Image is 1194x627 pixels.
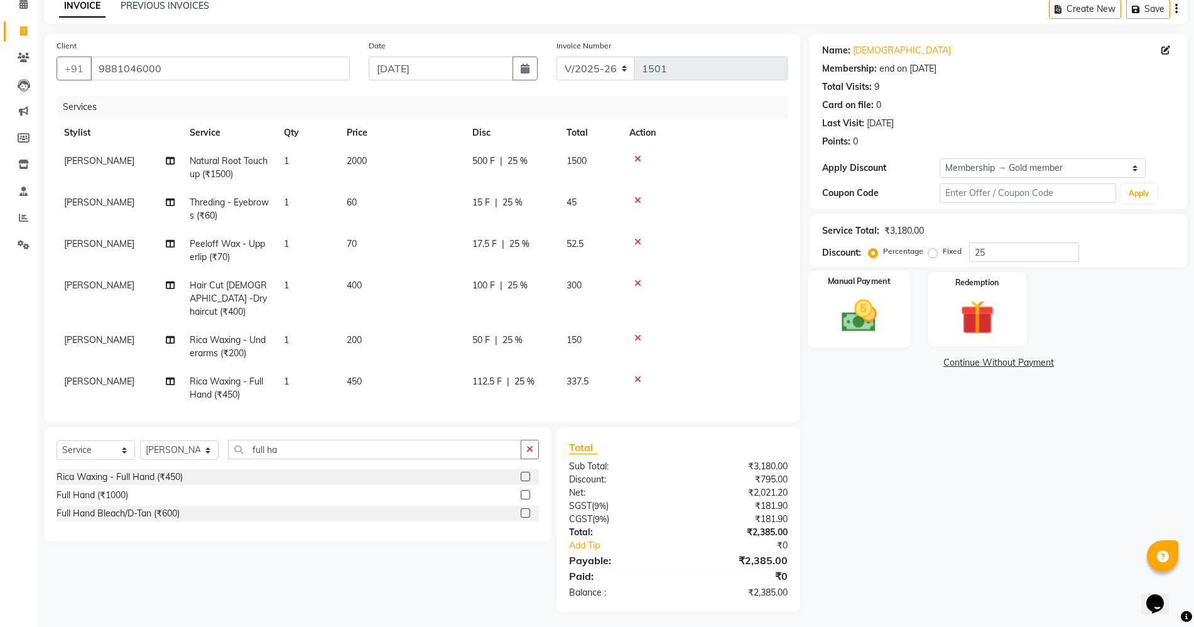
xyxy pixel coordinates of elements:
[514,375,535,388] span: 25 %
[822,44,850,57] div: Name:
[559,119,622,147] th: Total
[64,280,134,291] span: [PERSON_NAME]
[347,238,357,249] span: 70
[90,57,350,80] input: Search by Name/Mobile/Email/Code
[560,499,678,513] div: ( )
[556,40,611,52] label: Invoice Number
[58,95,797,119] div: Services
[276,119,339,147] th: Qty
[569,441,598,454] span: Total
[500,279,502,292] span: |
[822,62,877,75] div: Membership:
[472,334,490,347] span: 50 F
[678,473,797,486] div: ₹795.00
[57,40,77,52] label: Client
[876,99,881,112] div: 0
[560,539,698,552] a: Add Tip
[472,279,495,292] span: 100 F
[182,119,276,147] th: Service
[560,473,678,486] div: Discount:
[594,501,606,511] span: 9%
[64,155,134,166] span: [PERSON_NAME]
[560,526,678,539] div: Total:
[822,187,940,200] div: Coupon Code
[190,280,267,317] span: Hair Cut [DEMOGRAPHIC_DATA] -Dry haircut (₹400)
[1121,184,1157,203] button: Apply
[347,280,362,291] span: 400
[560,513,678,526] div: ( )
[822,80,872,94] div: Total Visits:
[822,117,864,130] div: Last Visit:
[1141,577,1181,614] iframe: chat widget
[57,471,183,484] div: Rica Waxing - Full Hand (₹450)
[884,224,924,237] div: ₹3,180.00
[347,155,367,166] span: 2000
[950,296,1005,339] img: _gift.svg
[57,119,182,147] th: Stylist
[500,155,502,168] span: |
[678,499,797,513] div: ₹181.90
[874,80,879,94] div: 9
[57,507,180,520] div: Full Hand Bleach/D-Tan (₹600)
[567,376,589,387] span: 337.5
[190,197,269,221] span: Threding - Eyebrows (₹60)
[502,237,504,251] span: |
[347,376,362,387] span: 450
[57,57,92,80] button: +91
[567,197,577,208] span: 45
[560,460,678,473] div: Sub Total:
[507,279,528,292] span: 25 %
[567,155,587,166] span: 1500
[622,119,788,147] th: Action
[284,197,289,208] span: 1
[812,356,1185,369] a: Continue Without Payment
[284,238,289,249] span: 1
[560,486,678,499] div: Net:
[678,513,797,526] div: ₹181.90
[507,155,528,168] span: 25 %
[678,569,797,584] div: ₹0
[465,119,559,147] th: Disc
[883,246,923,257] label: Percentage
[830,295,888,336] img: _cash.svg
[339,119,465,147] th: Price
[472,375,502,388] span: 112.5 F
[190,155,268,180] span: Natural Root Touchup (₹1500)
[472,196,490,209] span: 15 F
[284,376,289,387] span: 1
[347,197,357,208] span: 60
[228,440,521,459] input: Search or Scan
[940,183,1116,203] input: Enter Offer / Coupon Code
[472,237,497,251] span: 17.5 F
[822,224,879,237] div: Service Total:
[698,539,797,552] div: ₹0
[64,197,134,208] span: [PERSON_NAME]
[678,460,797,473] div: ₹3,180.00
[64,376,134,387] span: [PERSON_NAME]
[567,238,583,249] span: 52.5
[822,246,861,259] div: Discount:
[822,135,850,148] div: Points:
[495,196,497,209] span: |
[943,246,962,257] label: Fixed
[284,155,289,166] span: 1
[284,334,289,346] span: 1
[560,569,678,584] div: Paid:
[502,334,523,347] span: 25 %
[507,375,509,388] span: |
[567,334,582,346] span: 150
[879,62,936,75] div: end on [DATE]
[828,276,891,288] label: Manual Payment
[560,586,678,599] div: Balance :
[509,237,529,251] span: 25 %
[64,334,134,346] span: [PERSON_NAME]
[853,44,951,57] a: [DEMOGRAPHIC_DATA]
[347,334,362,346] span: 200
[369,40,386,52] label: Date
[190,376,263,400] span: Rica Waxing - Full Hand (₹450)
[678,586,797,599] div: ₹2,385.00
[569,500,592,511] span: SGST
[853,135,858,148] div: 0
[284,280,289,291] span: 1
[495,334,497,347] span: |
